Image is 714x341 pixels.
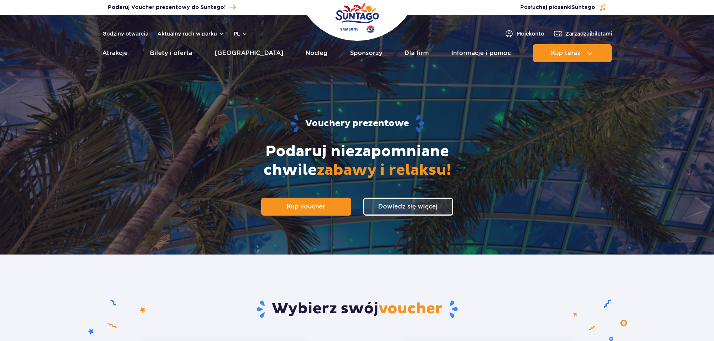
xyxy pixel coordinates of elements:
h2: Podaruj niezapomniane chwile [226,142,488,180]
button: Aktualny ruch w parku [157,31,225,37]
a: Bilety i oferta [150,44,192,62]
a: Podaruj Voucher prezentowy do Suntago! [108,2,236,12]
a: [GEOGRAPHIC_DATA] [215,44,283,62]
a: Godziny otwarcia [102,30,148,37]
a: Dla firm [404,44,429,62]
a: Informacje i pomoc [451,44,511,62]
span: zabawy i relaksu! [317,161,451,180]
a: Kup voucher [261,198,351,216]
button: Kup teraz [533,44,612,62]
span: Posłuchaj piosenki [520,4,595,11]
span: Kup teraz [551,50,581,57]
span: voucher [379,299,443,318]
a: Zarządzajbiletami [553,29,612,38]
button: pl [234,30,248,37]
a: Sponsorzy [350,44,382,62]
a: Dowiedz się więcej [363,198,453,216]
a: Atrakcje [102,44,128,62]
span: Suntago [572,5,595,10]
a: Nocleg [305,44,328,62]
a: Mojekonto [504,29,544,38]
button: Posłuchaj piosenkiSuntago [520,4,606,11]
span: Podaruj Voucher prezentowy do Suntago! [108,4,226,11]
span: Kup voucher [287,203,325,210]
span: Zarządzaj biletami [565,30,612,37]
h1: Vouchery prezentowe [116,114,598,133]
h2: Wybierz swój [138,299,576,319]
span: Dowiedz się więcej [378,203,438,210]
span: Moje konto [516,30,544,37]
